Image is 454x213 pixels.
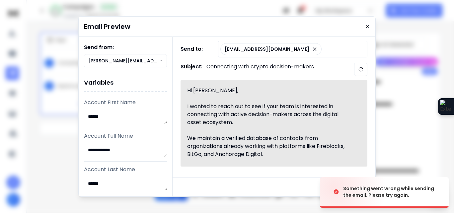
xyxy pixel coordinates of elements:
[343,185,441,198] div: Something went wrong while sending the email. Please try again.
[206,63,314,76] p: Connecting with crypto decision-makers
[84,22,130,31] h1: Email Preview
[88,57,160,64] p: [PERSON_NAME][EMAIL_ADDRESS][PERSON_NAME][DOMAIN_NAME]
[320,174,386,210] img: image
[84,43,167,51] h1: Send from:
[187,134,353,158] div: We maintain a verified database of contacts from organizations already working with platforms lik...
[440,100,452,113] img: Extension Icon
[84,74,167,92] h1: Variables
[84,132,167,140] p: Account Full Name
[187,103,353,126] div: I wanted to reach out to see if your team is interested in connecting with active decision-makers...
[84,99,167,106] p: Account First Name
[187,87,353,95] div: Hi [PERSON_NAME],
[187,166,353,174] div: These include:
[181,45,207,53] h1: Send to:
[84,166,167,174] p: Account Last Name
[181,63,202,76] h1: Subject:
[225,46,309,52] p: [EMAIL_ADDRESS][DOMAIN_NAME]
